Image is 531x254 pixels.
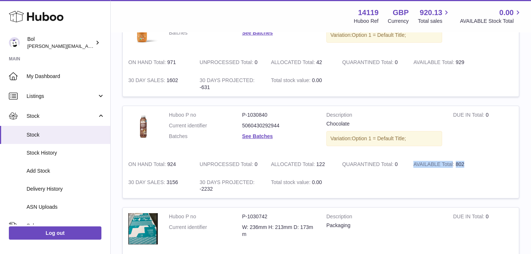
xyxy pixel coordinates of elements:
td: 929 [408,53,479,71]
dt: Huboo P no [169,112,242,119]
td: 122 [265,155,337,173]
img: Scott.Sutcliffe@bolfoods.com [9,37,20,48]
strong: AVAILABLE Total [413,59,455,67]
td: 924 [123,155,194,173]
strong: UNPROCESSED Total [199,161,254,169]
td: -631 [194,71,265,96]
dd: P-1030840 [242,112,316,119]
span: Total sales [418,18,451,25]
span: AVAILABLE Stock Total [460,18,522,25]
span: [PERSON_NAME][EMAIL_ADDRESS][PERSON_NAME][DOMAIN_NAME] [27,43,187,49]
td: 971 [123,53,194,71]
td: 3156 [123,173,194,198]
span: 0 [395,161,398,167]
strong: 30 DAYS PROJECTED [199,179,254,187]
a: 920.13 Total sales [418,8,451,25]
strong: QUARANTINED Total [342,161,395,169]
div: Variation: [326,28,442,43]
span: Delivery History [27,186,105,193]
td: 0 [448,208,519,251]
strong: QUARANTINED Total [342,59,395,67]
dd: P-1030742 [242,213,316,220]
strong: Description [326,112,442,120]
span: 0.00 [499,8,514,18]
div: Bol [27,36,94,50]
span: Listings [27,93,97,100]
span: 0.00 [312,179,322,185]
td: -2232 [194,173,265,198]
div: Huboo Ref [354,18,379,25]
strong: AVAILABLE Total [413,161,455,169]
strong: Total stock value [271,77,312,85]
dt: Current identifier [169,122,242,129]
strong: DUE IN Total [453,112,486,120]
strong: Total stock value [271,179,312,187]
span: Sales [27,222,97,229]
img: product image [128,112,158,141]
a: Log out [9,226,101,240]
a: See Batches [242,30,273,36]
dd: 5060430292944 [242,122,316,129]
strong: GBP [393,8,409,18]
div: Chocolate [326,120,442,127]
a: See Batches [242,133,273,139]
strong: 30 DAYS PROJECTED [199,77,254,85]
strong: DUE IN Total [453,214,486,221]
dt: Batches [169,29,242,36]
dt: Huboo P no [169,213,242,220]
td: 802 [408,155,479,173]
strong: 14119 [358,8,379,18]
div: Currency [388,18,409,25]
td: 0 [194,53,265,71]
span: 0 [395,59,398,65]
a: 0.00 AVAILABLE Stock Total [460,8,522,25]
span: Stock History [27,149,105,156]
span: 0.00 [312,77,322,83]
td: 42 [265,53,337,71]
strong: 30 DAY SALES [128,179,167,187]
div: Packaging [326,222,442,229]
td: 1602 [123,71,194,96]
dd: W: 236mm H: 213mm D: 173mm [242,224,316,238]
img: product image [128,213,158,244]
span: My Dashboard [27,73,105,80]
td: 0 [194,155,265,173]
strong: ON HAND Total [128,161,167,169]
td: 0 [448,106,519,155]
dt: Current identifier [169,224,242,238]
span: 920.13 [420,8,442,18]
span: Stock [27,113,97,120]
span: Option 1 = Default Title; [352,135,406,141]
div: Variation: [326,131,442,146]
strong: 30 DAY SALES [128,77,167,85]
span: Option 1 = Default Title; [352,32,406,38]
dt: Batches [169,133,242,140]
span: Add Stock [27,167,105,174]
strong: UNPROCESSED Total [199,59,254,67]
strong: ON HAND Total [128,59,167,67]
span: Stock [27,131,105,138]
strong: ALLOCATED Total [271,59,316,67]
strong: Description [326,213,442,222]
span: ASN Uploads [27,204,105,211]
strong: ALLOCATED Total [271,161,316,169]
